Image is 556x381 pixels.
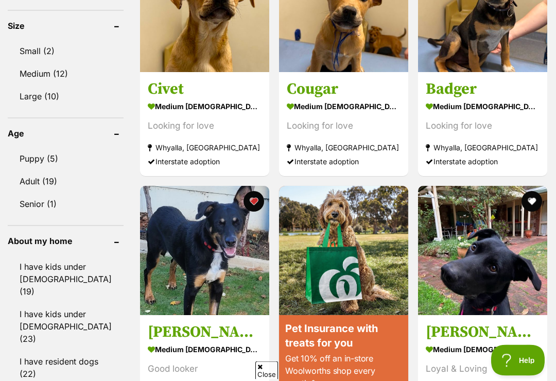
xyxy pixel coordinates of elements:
h3: Civet [148,80,262,99]
div: Looking for love [287,119,401,133]
div: Looking for love [148,119,262,133]
button: favourite [244,192,264,212]
div: Good looker [148,363,262,377]
strong: Whyalla, [GEOGRAPHIC_DATA] [287,141,401,155]
strong: medium [DEMOGRAPHIC_DATA] Dog [148,343,262,358]
iframe: Help Scout Beacon - Open [491,345,546,376]
h3: [PERSON_NAME] [426,323,540,343]
div: Interstate adoption [148,155,262,169]
a: Badger medium [DEMOGRAPHIC_DATA] Dog Looking for love Whyalla, [GEOGRAPHIC_DATA] Interstate adoption [418,72,547,177]
a: Medium (12) [8,63,124,85]
strong: Whyalla, [GEOGRAPHIC_DATA] [426,141,540,155]
a: Civet medium [DEMOGRAPHIC_DATA] Dog Looking for love Whyalla, [GEOGRAPHIC_DATA] Interstate adoption [140,72,269,177]
strong: medium [DEMOGRAPHIC_DATA] Dog [287,99,401,114]
div: Loyal & Loving [426,363,540,377]
header: About my home [8,237,124,246]
a: Adult (19) [8,171,124,193]
h3: Badger [426,80,540,99]
strong: medium [DEMOGRAPHIC_DATA] Dog [148,99,262,114]
a: I have kids under [DEMOGRAPHIC_DATA] (19) [8,256,124,303]
button: favourite [522,192,542,212]
h3: Cougar [287,80,401,99]
header: Size [8,22,124,31]
div: Interstate adoption [426,155,540,169]
strong: medium [DEMOGRAPHIC_DATA] Dog [426,343,540,358]
a: I have kids under [DEMOGRAPHIC_DATA] (23) [8,304,124,350]
div: Looking for love [426,119,540,133]
img: Nash - Australian Kelpie Dog [418,186,547,316]
span: Close [255,361,278,379]
div: Interstate adoption [287,155,401,169]
h3: [PERSON_NAME] [148,323,262,343]
strong: medium [DEMOGRAPHIC_DATA] Dog [426,99,540,114]
a: Small (2) [8,41,124,62]
a: Large (10) [8,86,124,108]
strong: Whyalla, [GEOGRAPHIC_DATA] [148,141,262,155]
img: Nixon - Australian Kelpie Dog [140,186,269,316]
a: Cougar medium [DEMOGRAPHIC_DATA] Dog Looking for love Whyalla, [GEOGRAPHIC_DATA] Interstate adoption [279,72,408,177]
a: Senior (1) [8,194,124,215]
header: Age [8,129,124,138]
a: Puppy (5) [8,148,124,170]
